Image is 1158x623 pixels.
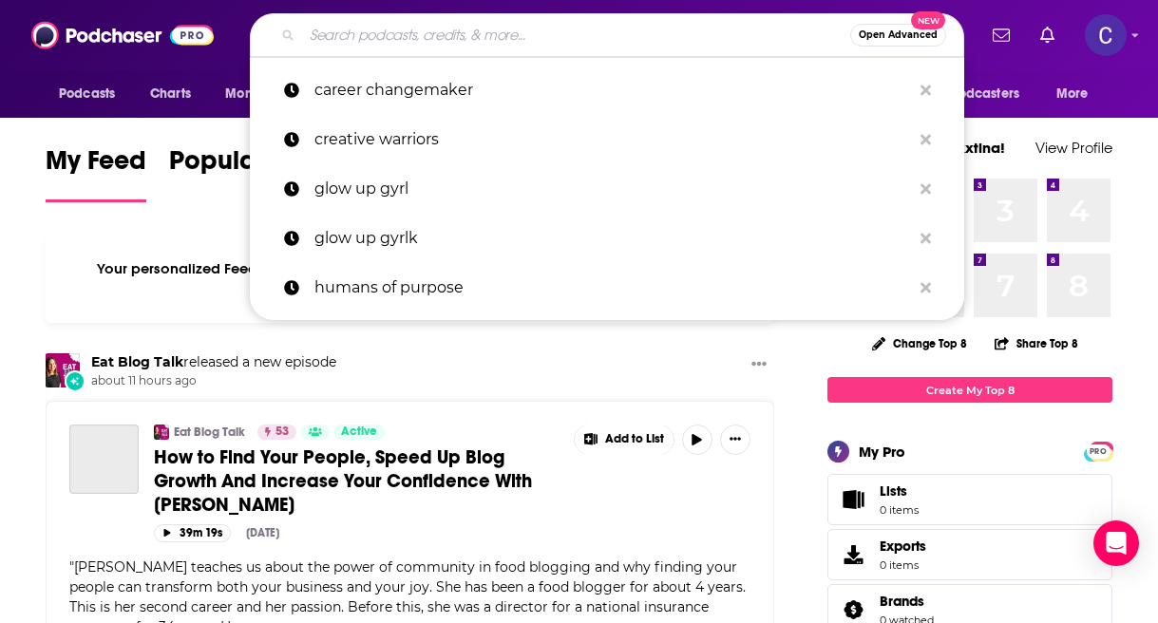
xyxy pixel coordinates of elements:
[333,425,385,440] a: Active
[46,76,140,112] button: open menu
[169,144,331,202] a: Popular Feed
[250,214,964,263] a: glow up gyrlk
[880,538,926,555] span: Exports
[212,76,317,112] button: open menu
[911,11,945,29] span: New
[850,24,946,47] button: Open AdvancedNew
[744,353,774,377] button: Show More Button
[154,425,169,440] img: Eat Blog Talk
[91,373,336,389] span: about 11 hours ago
[250,66,964,115] a: career changemaker
[250,164,964,214] a: glow up gyrl
[246,526,279,539] div: [DATE]
[314,214,911,263] p: glow up gyrlk
[834,486,872,513] span: Lists
[861,331,978,355] button: Change Top 8
[31,17,214,53] img: Podchaser - Follow, Share and Rate Podcasts
[46,144,146,188] span: My Feed
[250,115,964,164] a: creative warriors
[575,425,674,455] button: Show More Button
[834,596,872,623] a: Brands
[827,529,1112,580] a: Exports
[880,593,934,610] a: Brands
[1087,444,1110,459] span: PRO
[46,144,146,202] a: My Feed
[827,474,1112,525] a: Lists
[994,325,1079,362] button: Share Top 8
[154,445,560,517] a: How to Find Your People, Speed Up Blog Growth And Increase Your Confidence With [PERSON_NAME]
[275,423,289,442] span: 53
[880,503,919,517] span: 0 items
[1056,81,1089,107] span: More
[314,66,911,115] p: career changemaker
[827,377,1112,403] a: Create My Top 8
[174,425,245,440] a: Eat Blog Talk
[314,263,911,312] p: humans of purpose
[91,353,183,370] a: Eat Blog Talk
[1085,14,1127,56] img: User Profile
[916,76,1047,112] button: open menu
[314,115,911,164] p: creative warriors
[834,541,872,568] span: Exports
[1033,19,1062,51] a: Show notifications dropdown
[341,423,377,442] span: Active
[605,432,664,446] span: Add to List
[257,425,296,440] a: 53
[928,81,1019,107] span: For Podcasters
[880,593,924,610] span: Brands
[1085,14,1127,56] span: Logged in as publicityxxtina
[46,353,80,387] img: Eat Blog Talk
[65,370,85,391] div: New Episode
[169,144,331,188] span: Popular Feed
[154,445,532,517] span: How to Find Your People, Speed Up Blog Growth And Increase Your Confidence With [PERSON_NAME]
[859,443,905,461] div: My Pro
[69,425,139,494] a: How to Find Your People, Speed Up Blog Growth And Increase Your Confidence With Enza Whiting
[250,13,964,57] div: Search podcasts, credits, & more...
[1087,444,1110,458] a: PRO
[150,81,191,107] span: Charts
[250,263,964,312] a: humans of purpose
[59,81,115,107] span: Podcasts
[1085,14,1127,56] button: Show profile menu
[225,81,293,107] span: Monitoring
[985,19,1017,51] a: Show notifications dropdown
[880,558,926,572] span: 0 items
[859,30,938,40] span: Open Advanced
[302,20,850,50] input: Search podcasts, credits, & more...
[1043,76,1112,112] button: open menu
[880,482,907,500] span: Lists
[154,524,231,542] button: 39m 19s
[46,236,774,323] div: Your personalized Feed is curated based on the Podcasts, Creators, Users, and Lists that you Follow.
[138,76,202,112] a: Charts
[720,425,750,455] button: Show More Button
[314,164,911,214] p: glow up gyrl
[91,353,336,371] h3: released a new episode
[1093,520,1139,566] div: Open Intercom Messenger
[1035,139,1112,157] a: View Profile
[880,482,919,500] span: Lists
